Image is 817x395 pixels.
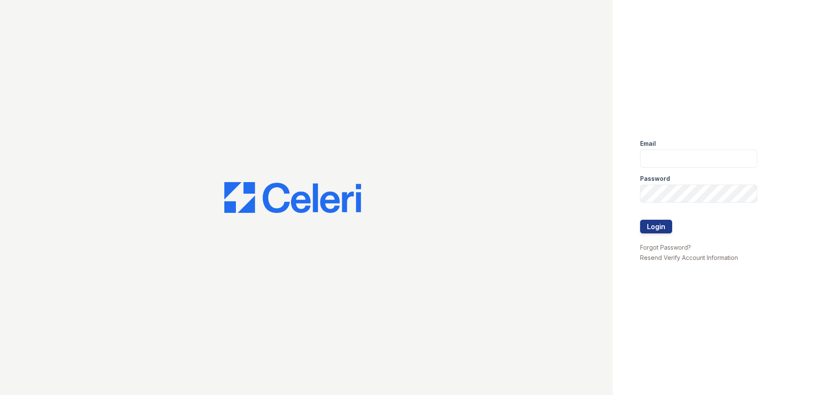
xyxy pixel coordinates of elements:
[640,174,670,183] label: Password
[224,182,361,213] img: CE_Logo_Blue-a8612792a0a2168367f1c8372b55b34899dd931a85d93a1a3d3e32e68fde9ad4.png
[640,244,691,251] a: Forgot Password?
[640,220,672,233] button: Login
[640,254,738,261] a: Resend Verify Account Information
[640,139,656,148] label: Email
